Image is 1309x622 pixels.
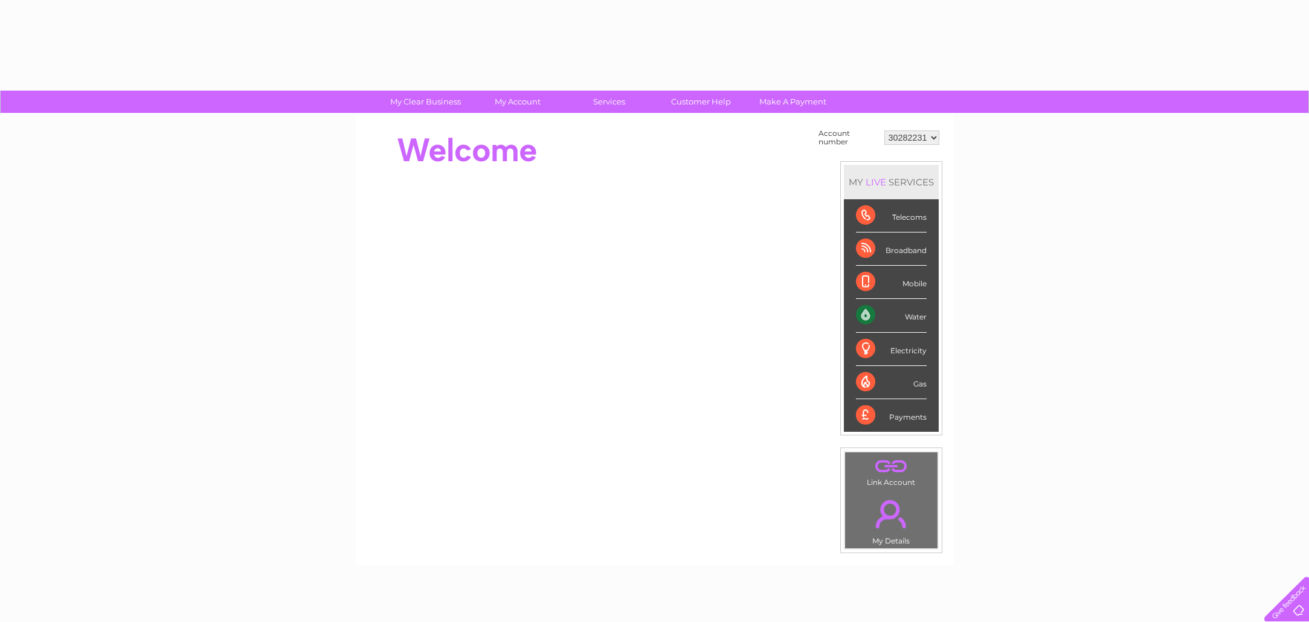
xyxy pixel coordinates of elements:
a: . [848,493,934,535]
div: Broadband [856,232,927,266]
td: Account number [815,126,881,149]
a: My Clear Business [376,91,475,113]
div: Electricity [856,333,927,366]
a: Make A Payment [743,91,843,113]
td: My Details [844,490,938,549]
td: Link Account [844,452,938,490]
div: Payments [856,399,927,432]
a: Customer Help [651,91,751,113]
div: Telecoms [856,199,927,232]
div: Mobile [856,266,927,299]
div: LIVE [863,176,889,188]
a: Services [559,91,659,113]
div: Gas [856,366,927,399]
div: Water [856,299,927,332]
a: . [848,455,934,476]
a: My Account [468,91,567,113]
div: MY SERVICES [844,165,939,199]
